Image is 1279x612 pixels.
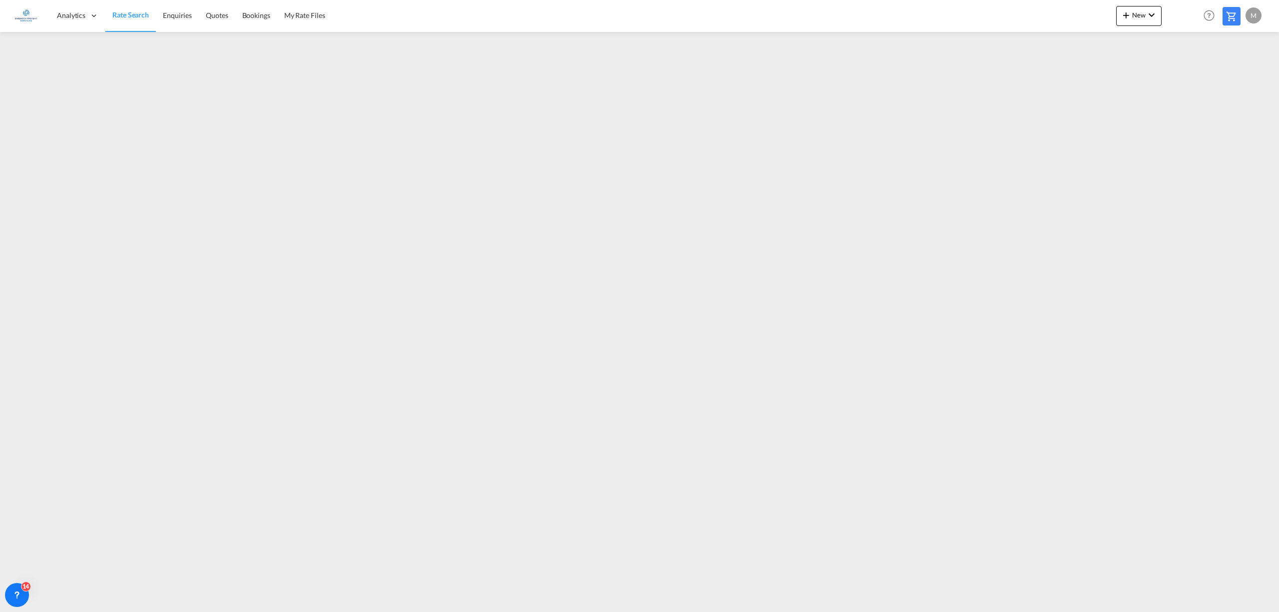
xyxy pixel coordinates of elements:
[1246,7,1262,23] div: M
[206,11,228,19] span: Quotes
[1201,7,1218,24] span: Help
[242,11,270,19] span: Bookings
[163,11,192,19] span: Enquiries
[1201,7,1223,25] div: Help
[1120,11,1158,19] span: New
[1116,6,1162,26] button: icon-plus 400-fgNewicon-chevron-down
[15,4,37,27] img: e1326340b7c511ef854e8d6a806141ad.jpg
[112,10,149,19] span: Rate Search
[284,11,325,19] span: My Rate Files
[57,10,85,20] span: Analytics
[1120,9,1132,21] md-icon: icon-plus 400-fg
[1146,9,1158,21] md-icon: icon-chevron-down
